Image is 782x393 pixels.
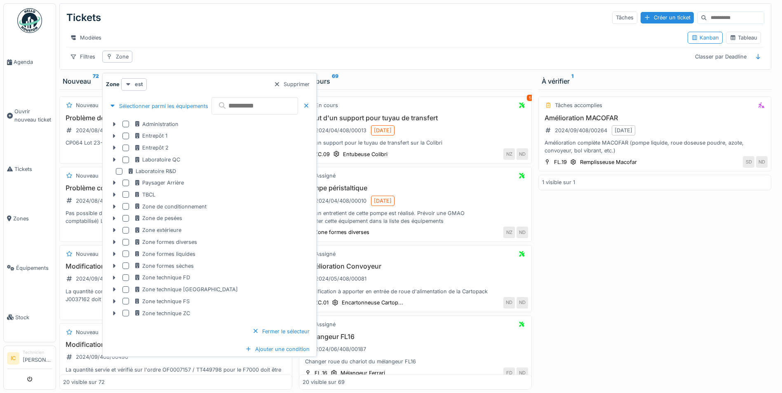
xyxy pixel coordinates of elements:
div: 2024/08/408/00432 [76,126,128,134]
div: Amélioration complète MACOFAR (pompe liquide, roue doseuse poudre, azote, convoyeur, bol vibrant,... [542,139,768,154]
div: Zone de conditionnement [134,203,207,211]
h3: Modification de la quantité sur servi [63,262,289,270]
div: Tâches accomplies [555,101,602,109]
div: Zone formes diverses [134,238,197,246]
div: ND [517,297,528,309]
div: Laboratoire R&D [127,167,176,175]
div: 2024/08/408/00429 [76,197,128,205]
div: Zone formes diverses [315,228,369,236]
div: [DATE] [374,126,392,134]
div: À vérifier [542,76,768,86]
div: ZC.01 [315,299,329,306]
div: Changer roue du chariot du mélangeur FL16 [303,358,528,365]
div: FL.19 [554,158,567,166]
div: Assigné [315,320,336,328]
div: TBCL [134,191,155,199]
div: Paysager Arrière [134,179,184,187]
div: ND [503,297,515,309]
div: La quantité servie et vérifié sur l'ordre OF0007157 / TT449798 pour le F7000 doit être modifiée :... [63,366,289,381]
div: Zone technique [GEOGRAPHIC_DATA] [134,285,238,293]
div: 20 visible sur 72 [63,378,105,386]
div: Créer un ticket [641,12,694,23]
div: CP064 Lot 23-0969 CP005L pas la quantité disponible [63,139,289,147]
div: La quantité contrôlée lors du servi de l'OF0007079 est incorrecte, la quantité du journal J003716... [63,288,289,303]
h3: Amélioration Convoyeur [303,262,528,270]
div: SD [743,156,754,168]
div: FL.16 [315,369,327,377]
div: Nouveau [76,101,99,109]
div: Nouveau [76,250,99,258]
sup: 1 [571,76,573,86]
div: Tableau [730,34,757,42]
div: Aucun entretient de cette pompe est réalisé. Prévoir une GMAO Ajouter cette équipement dans la li... [303,209,528,225]
div: Classer par Deadline [691,51,750,63]
div: Zone [116,53,129,61]
h3: Pompe péristaltique [303,184,528,192]
div: Technicien [23,349,52,356]
div: 1 visible sur 1 [542,178,575,186]
div: Administration [134,120,178,128]
div: Supprimer [270,79,313,90]
div: Modèles [66,32,105,44]
div: 2024/06/408/00187 [315,345,366,353]
div: Zone formes liquides [134,250,195,258]
div: 2024/04/408/00013 [315,126,366,134]
div: Entrepôt 1 [134,132,167,140]
div: Nouveau [76,172,99,180]
h3: Amélioration MACOFAR [542,114,768,122]
div: Mélangeur Ferrari [341,369,385,377]
span: Agenda [14,58,52,66]
div: Tickets [66,7,101,28]
h3: Problème contrôle servis [63,184,289,192]
strong: est [135,80,143,88]
span: Stock [15,313,52,321]
div: 20 visible sur 69 [303,378,345,386]
div: Nouveau [63,76,289,86]
div: ND [517,367,528,379]
li: [PERSON_NAME] [23,349,52,367]
div: ND [517,227,528,238]
div: ND [517,148,528,160]
div: 2024/05/408/00081 [315,275,366,283]
div: Remplisseuse Macofar [580,158,637,166]
div: Modification à apporter en entrée de roue d'alimentation de la Cartopack [303,288,528,295]
span: Tickets [14,165,52,173]
strong: Zone [106,80,120,88]
div: Zone technique FS [134,297,190,305]
div: Pas possible de contrôler le CP234 car quantité disponible inférieur à 2500 g (juste 1 g comptabi... [63,209,289,225]
div: [DATE] [615,126,632,134]
h3: Modification journal [63,341,289,349]
div: Nouveau [76,328,99,336]
div: Filtres [66,51,99,63]
div: Zone technique FD [134,274,190,281]
div: 2024/09/408/00442 [76,275,128,283]
div: Assigné [315,172,336,180]
h3: Ajout d'un support pour tuyau de transfert [303,114,528,122]
div: En cours [302,76,528,86]
div: Fermer le sélecteur [249,326,313,337]
span: Ouvrir nouveau ticket [14,108,52,123]
div: Zone de pesées [134,214,182,222]
div: ND [756,156,768,168]
div: FD [503,367,515,379]
div: NZ [503,227,515,238]
div: Zone formes sèches [134,262,194,270]
div: En cours [315,101,338,109]
sup: 72 [93,76,99,86]
div: Sélectionner parmi les équipements [106,101,211,112]
img: Badge_color-CXgf-gQk.svg [17,8,42,33]
div: Encartonneuse Cartop... [342,299,403,306]
div: Kanban [691,34,719,42]
div: Assigné [315,250,336,258]
div: Entubeuse Colibri [343,150,387,158]
li: IC [7,352,19,365]
div: [DATE] [374,197,392,205]
h3: Mélangeur FL16 [303,333,528,341]
span: Équipements [16,264,52,272]
span: Zones [13,215,52,222]
sup: 69 [332,76,338,86]
div: NZ [503,148,515,160]
div: 2024/04/408/00010 [315,197,366,205]
div: 5 [527,95,533,101]
div: Zone technique ZC [134,309,190,317]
